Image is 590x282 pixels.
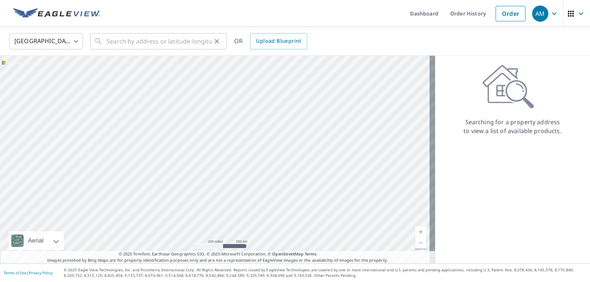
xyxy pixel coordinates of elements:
[256,36,301,46] span: Upload Blueprint
[4,271,53,275] p: |
[9,31,83,52] div: [GEOGRAPHIC_DATA]
[496,6,525,21] a: Order
[532,6,548,22] div: AM
[13,8,100,19] img: EV Logo
[119,251,317,257] span: © 2025 TomTom, Earthstar Geographics SIO, © 2025 Microsoft Corporation, ©
[212,36,222,46] button: Clear
[463,118,562,135] p: Searching for a property address to view a list of available products.
[64,267,586,278] p: © 2025 Eagle View Technologies, Inc. and Pictometry International Corp. All Rights Reserved. Repo...
[415,237,426,248] a: Current Level 5, Zoom Out
[29,270,53,275] a: Privacy Policy
[250,33,307,49] a: Upload Blueprint
[9,231,64,250] div: Aerial
[107,31,212,52] input: Search by address or latitude-longitude
[4,270,27,275] a: Terms of Use
[26,231,46,250] div: Aerial
[305,251,317,257] a: Terms
[234,33,307,49] div: OR
[272,251,303,257] a: OpenStreetMap
[415,226,426,237] a: Current Level 5, Zoom In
